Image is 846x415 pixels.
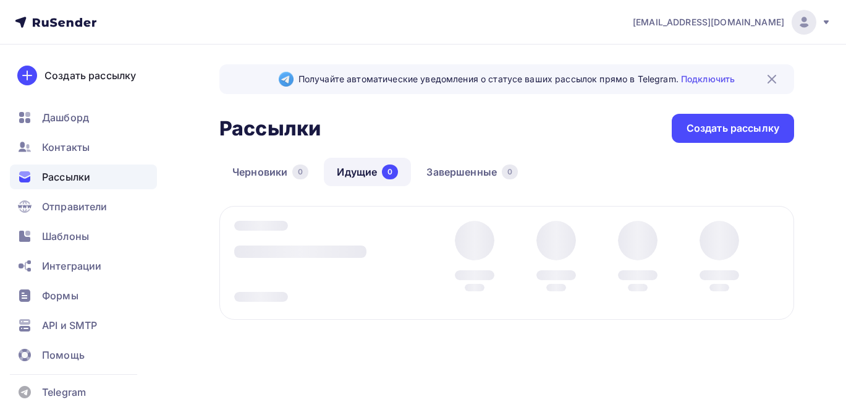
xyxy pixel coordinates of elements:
[10,283,157,308] a: Формы
[298,73,735,85] span: Получайте автоматические уведомления о статусе ваших рассылок прямо в Telegram.
[681,74,735,84] a: Подключить
[42,259,101,273] span: Интеграции
[219,116,321,141] h2: Рассылки
[42,348,85,362] span: Помощь
[502,165,518,179] div: 0
[10,165,157,189] a: Рассылки
[687,121,779,135] div: Создать рассылку
[413,158,531,186] a: Завершенные0
[10,194,157,219] a: Отправители
[382,165,398,179] div: 0
[10,224,157,249] a: Шаблоны
[324,158,411,186] a: Идущие0
[44,68,136,83] div: Создать рассылку
[42,229,89,244] span: Шаблоны
[42,288,78,303] span: Формы
[42,169,90,184] span: Рассылки
[633,16,784,28] span: [EMAIL_ADDRESS][DOMAIN_NAME]
[42,199,108,214] span: Отправители
[292,165,308,179] div: 0
[10,105,157,130] a: Дашборд
[219,158,321,186] a: Черновики0
[279,72,294,87] img: Telegram
[10,135,157,160] a: Контакты
[42,385,86,400] span: Telegram
[42,110,89,125] span: Дашборд
[42,318,97,333] span: API и SMTP
[42,140,90,155] span: Контакты
[633,10,831,35] a: [EMAIL_ADDRESS][DOMAIN_NAME]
